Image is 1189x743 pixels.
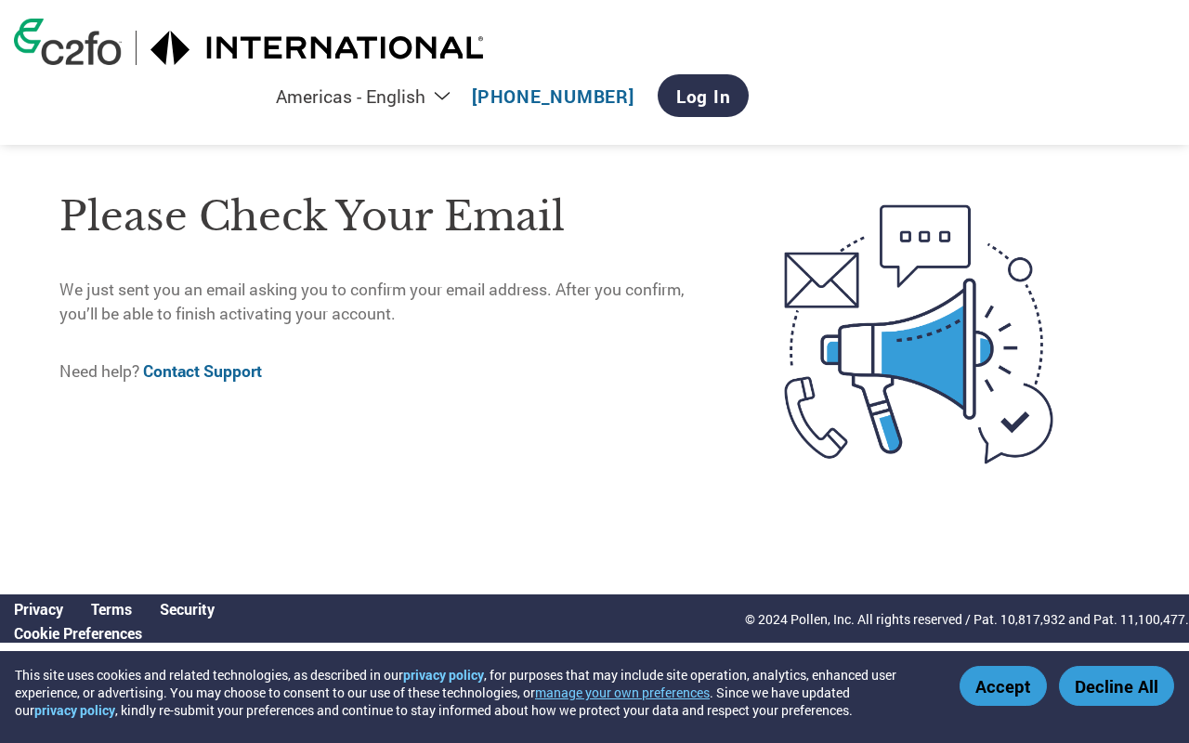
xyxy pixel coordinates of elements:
[160,599,215,619] a: Security
[15,666,933,719] div: This site uses cookies and related technologies, as described in our , for purposes that may incl...
[59,187,708,247] h1: Please check your email
[708,172,1130,498] img: open-email
[472,85,634,108] a: [PHONE_NUMBER]
[403,666,484,684] a: privacy policy
[658,74,750,117] a: Log In
[91,599,132,619] a: Terms
[59,359,708,384] p: Need help?
[14,623,142,643] a: Cookie Preferences, opens a dedicated popup modal window
[59,278,708,327] p: We just sent you an email asking you to confirm your email address. After you confirm, you’ll be ...
[14,19,122,65] img: c2fo logo
[34,701,115,719] a: privacy policy
[535,684,710,701] button: manage your own preferences
[14,599,63,619] a: Privacy
[1059,666,1174,706] button: Decline All
[143,360,262,382] a: Contact Support
[745,609,1189,629] p: © 2024 Pollen, Inc. All rights reserved / Pat. 10,817,932 and Pat. 11,100,477.
[150,31,485,65] img: International Motors, LLC.
[960,666,1047,706] button: Accept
